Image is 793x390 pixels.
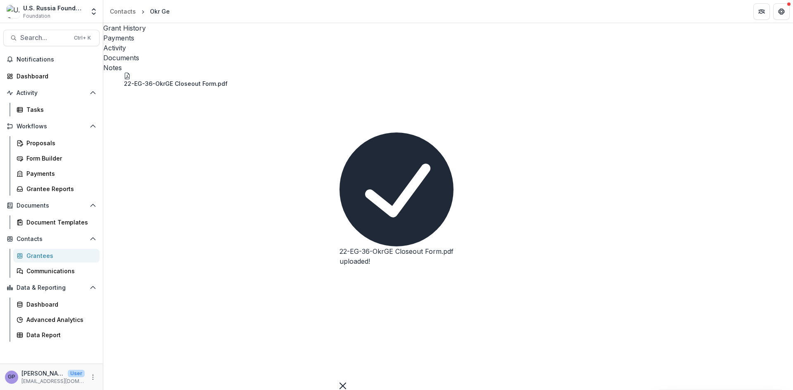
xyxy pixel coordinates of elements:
a: Communications [13,264,100,278]
div: Grantee Reports [26,184,93,193]
div: Contacts [110,7,136,16]
div: Dashboard [26,300,93,309]
div: Gennady Podolny [8,374,15,380]
div: Communications [26,267,93,275]
a: Activity [103,43,793,53]
span: Contacts [17,236,86,243]
a: Data Report [13,328,100,342]
div: U.S. Russia Foundation [23,4,85,12]
p: 22-EG-36-OkrGE Closeout Form.pdf [124,79,572,88]
button: Open Documents [3,199,100,212]
a: Dashboard [3,69,100,83]
a: Document Templates [13,215,100,229]
div: Form Builder [26,154,93,163]
button: Open entity switcher [88,3,100,20]
p: [EMAIL_ADDRESS][DOMAIN_NAME] [21,378,85,385]
a: Advanced Analytics [13,313,100,326]
a: Tasks [13,103,100,116]
span: Workflows [17,123,86,130]
span: Foundation [23,12,50,20]
p: [PERSON_NAME] [21,369,64,378]
a: Grantees [13,249,100,262]
a: Notes [103,63,793,73]
div: Proposals [26,139,93,147]
img: U.S. Russia Foundation [7,5,20,18]
nav: breadcrumb [107,5,173,17]
p: User [68,370,85,377]
a: Payments [103,33,793,43]
a: Contacts [107,5,139,17]
button: Search... [3,30,100,46]
button: Notifications [3,53,100,66]
button: Open Data & Reporting [3,281,100,294]
div: Grantees [26,251,93,260]
button: Get Help [773,3,790,20]
span: Data & Reporting [17,284,86,291]
button: More [88,372,98,382]
div: Dashboard [17,72,93,80]
span: Search... [20,34,69,42]
a: Proposals [13,136,100,150]
a: Form Builder [13,151,100,165]
div: Payments [26,169,93,178]
button: Open Activity [3,86,100,99]
a: Dashboard [13,298,100,311]
button: Open Contacts [3,232,100,246]
a: Grant History [103,23,793,33]
span: Activity [17,90,86,97]
a: Grantee Reports [13,182,100,196]
button: Partners [753,3,770,20]
a: Documents [103,53,793,63]
div: Document Templates [26,218,93,227]
a: Payments [13,167,100,180]
button: Open Workflows [3,120,100,133]
div: Tasks [26,105,93,114]
span: Notifications [17,56,96,63]
div: Advanced Analytics [26,315,93,324]
div: Data Report [26,331,93,339]
span: Documents [17,202,86,209]
div: Ctrl + K [72,33,93,43]
div: Okr Ge [150,7,170,16]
